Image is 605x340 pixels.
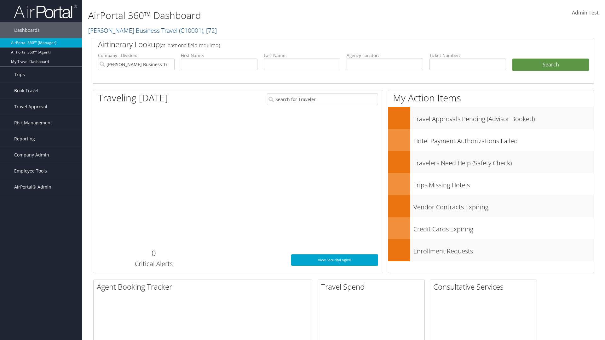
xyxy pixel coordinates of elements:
img: airportal-logo.png [14,4,77,19]
label: Last Name: [264,52,340,59]
input: Search for Traveler [267,93,378,105]
span: , [ 72 ] [203,26,217,35]
label: First Name: [181,52,257,59]
a: Credit Cards Expiring [388,217,594,239]
h1: Traveling [DATE] [98,91,168,105]
a: Hotel Payment Authorizations Failed [388,129,594,151]
a: Travel Approvals Pending (Advisor Booked) [388,107,594,129]
h3: Trips Missing Hotels [413,178,594,190]
a: Vendor Contracts Expiring [388,195,594,217]
label: Ticket Number: [429,52,506,59]
span: Trips [14,67,25,82]
h2: Travel Spend [321,281,424,292]
span: (at least one field required) [160,42,220,49]
h2: Consultative Services [433,281,537,292]
a: Travelers Need Help (Safety Check) [388,151,594,173]
span: Book Travel [14,83,38,99]
span: Employee Tools [14,163,47,179]
a: View SecurityLogic® [291,254,378,266]
span: Reporting [14,131,35,147]
span: Company Admin [14,147,49,163]
label: Company - Division: [98,52,175,59]
a: Enrollment Requests [388,239,594,261]
h3: Credit Cards Expiring [413,222,594,234]
span: Admin Test [572,9,599,16]
h3: Hotel Payment Authorizations Failed [413,133,594,145]
span: ( C10001 ) [179,26,203,35]
span: Risk Management [14,115,52,131]
a: Trips Missing Hotels [388,173,594,195]
h2: Airtinerary Lookup [98,39,547,50]
h3: Enrollment Requests [413,244,594,256]
button: Search [512,59,589,71]
h2: 0 [98,248,209,258]
h1: My Action Items [388,91,594,105]
a: Admin Test [572,3,599,23]
h3: Critical Alerts [98,259,209,268]
h3: Travelers Need Help (Safety Check) [413,156,594,167]
span: Travel Approval [14,99,47,115]
label: Agency Locator: [347,52,423,59]
h3: Vendor Contracts Expiring [413,200,594,212]
a: [PERSON_NAME] Business Travel [88,26,217,35]
span: Dashboards [14,22,40,38]
span: AirPortal® Admin [14,179,51,195]
h3: Travel Approvals Pending (Advisor Booked) [413,111,594,123]
h1: AirPortal 360™ Dashboard [88,9,429,22]
h2: Agent Booking Tracker [97,281,312,292]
